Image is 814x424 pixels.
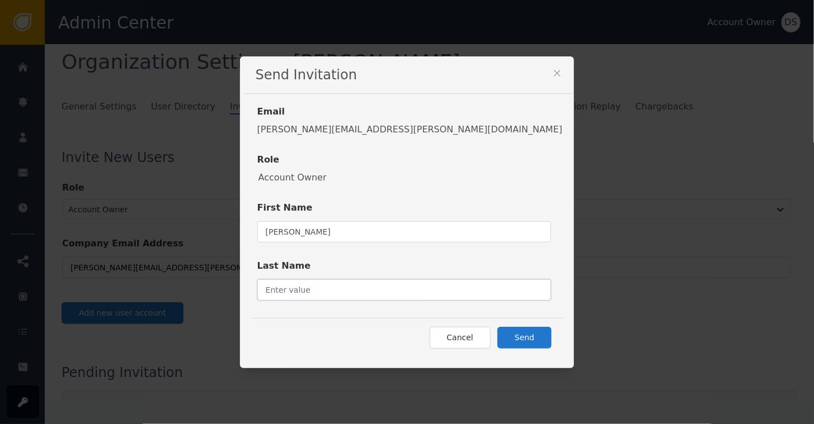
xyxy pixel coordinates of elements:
[257,259,552,277] label: Last Name
[257,153,557,171] label: Role
[257,279,552,301] input: Enter value
[258,171,557,184] div: Account Owner
[257,123,563,136] div: [PERSON_NAME][EMAIL_ADDRESS][PERSON_NAME][DOMAIN_NAME]
[430,327,491,349] button: Cancel
[497,327,552,349] button: Send
[257,221,552,242] input: Enter value
[257,201,552,219] label: First Name
[244,56,575,94] div: Send Invitation
[257,105,563,123] label: Email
